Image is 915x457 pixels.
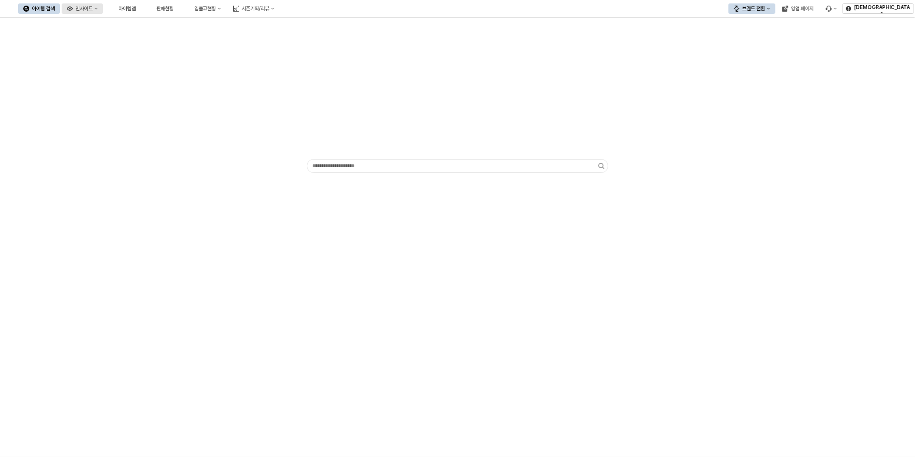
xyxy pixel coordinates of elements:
[105,3,141,14] button: 아이템맵
[18,3,60,14] button: 아이템 검색
[62,3,103,14] button: 인사이트
[791,6,814,12] div: 영업 페이지
[742,6,765,12] div: 브랜드 전환
[32,6,55,12] div: 아이템 검색
[242,6,269,12] div: 시즌기획/리뷰
[143,3,179,14] button: 판매현황
[728,3,775,14] button: 브랜드 전환
[842,3,914,14] button: [DEMOGRAPHIC_DATA]
[821,3,842,14] div: 버그 제보 및 기능 개선 요청
[194,6,216,12] div: 입출고현황
[854,4,910,18] p: [DEMOGRAPHIC_DATA]
[228,3,280,14] button: 시즌기획/리뷰
[181,3,226,14] button: 입출고현황
[156,6,174,12] div: 판매현황
[75,6,93,12] div: 인사이트
[777,3,819,14] button: 영업 페이지
[118,6,136,12] div: 아이템맵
